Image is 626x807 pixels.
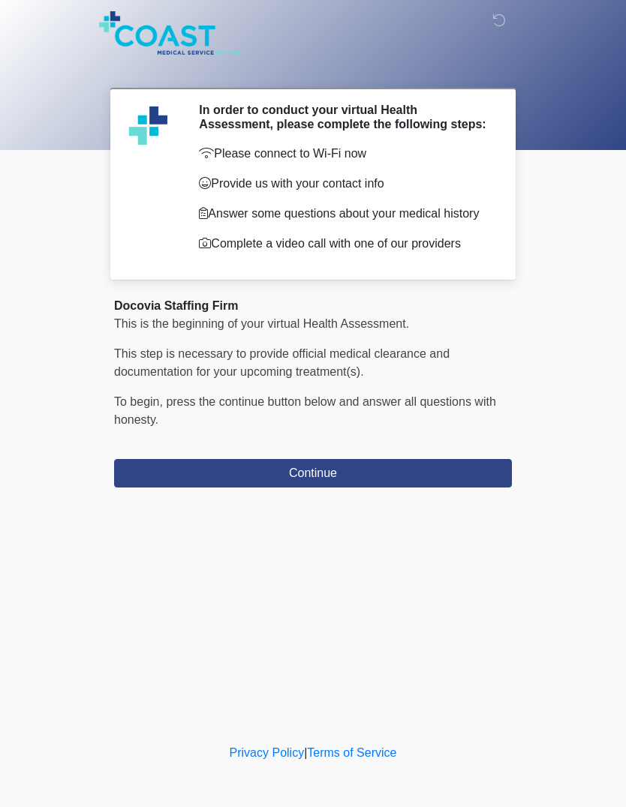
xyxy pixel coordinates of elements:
span: This step is necessary to provide official medical clearance and documentation for your upcoming ... [114,347,450,378]
button: Continue [114,459,512,487]
span: press the continue button below and answer all questions with honesty. [114,395,496,426]
a: Terms of Service [307,746,396,759]
p: Provide us with your contact info [199,175,489,193]
a: | [304,746,307,759]
p: Answer some questions about your medical history [199,205,489,223]
span: To begin, [114,395,166,408]
div: Docovia Staffing Firm [114,297,512,315]
a: Privacy Policy [230,746,305,759]
h1: ‎ ‎ ‎ [103,54,523,82]
span: This is the beginning of your virtual Health Assessment. [114,317,409,330]
p: Complete a video call with one of our providers [199,235,489,253]
p: Please connect to Wi-Fi now [199,145,489,163]
h2: In order to conduct your virtual Health Assessment, please complete the following steps: [199,103,489,131]
img: Coast Medical Service Logo [99,11,240,55]
img: Agent Avatar [125,103,170,148]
